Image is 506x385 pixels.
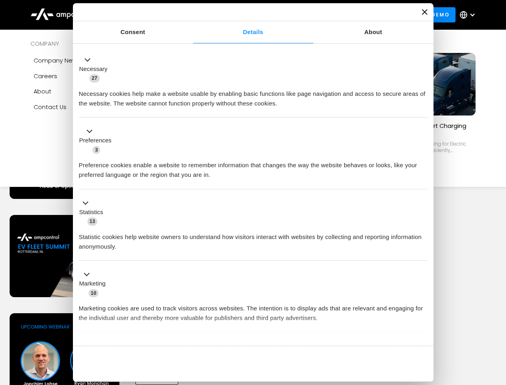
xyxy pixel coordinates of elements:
span: 3 [93,146,100,154]
a: Careers [30,69,130,84]
span: 2 [132,342,140,351]
a: Consent [73,21,193,43]
div: Company news [34,56,81,65]
button: Close banner [422,9,427,15]
div: Contact Us [34,103,67,111]
a: Contact Us [30,99,130,115]
label: Necessary [79,65,108,74]
span: 27 [89,74,100,82]
button: Statistics (13) [79,198,108,226]
a: About [313,21,433,43]
div: COMPANY [30,39,130,48]
div: About [34,87,51,96]
button: Preferences (3) [79,127,117,155]
div: Necessary cookies help make a website usable by enabling basic functions like page navigation and... [79,83,427,108]
div: Statistic cookies help website owners to understand how visitors interact with websites by collec... [79,226,427,251]
span: 13 [87,217,98,225]
a: Company news [30,53,130,68]
label: Marketing [79,279,106,288]
a: About [30,84,130,99]
a: Details [193,21,313,43]
button: Marketing (10) [79,270,111,298]
div: Careers [34,72,57,81]
div: Marketing cookies are used to track visitors across websites. The intention is to display ads tha... [79,298,427,323]
button: Unclassified (2) [79,341,145,351]
div: Preference cookies enable a website to remember information that changes the way the website beha... [79,154,427,180]
button: Okay [312,352,427,375]
span: 10 [89,289,99,297]
label: Preferences [79,136,112,145]
label: Statistics [79,208,103,217]
button: Necessary (27) [79,55,113,83]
